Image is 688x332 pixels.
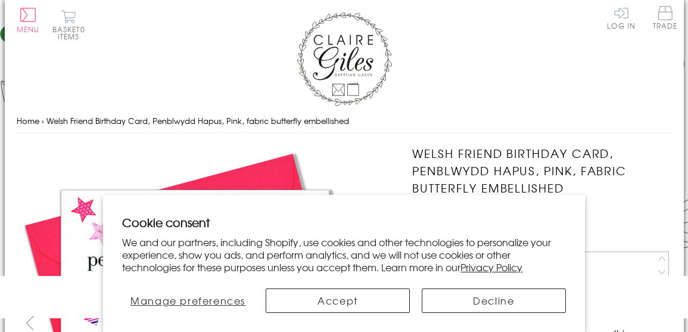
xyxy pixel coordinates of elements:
[422,288,566,313] button: Decline
[297,12,392,106] img: Claire Giles Greetings Cards
[42,115,44,126] span: ›
[17,24,40,35] span: Menu
[46,115,349,126] span: Welsh Friend Birthday Card, Penblwydd Hapus, Pink, fabric butterfly embellished
[607,6,636,29] a: Log In
[58,24,85,42] span: 0 items
[17,109,672,134] nav: breadcrumbs
[653,6,678,32] a: Trade
[460,260,522,274] a: Privacy Policy
[130,293,245,308] span: Manage preferences
[52,10,85,40] button: Basket0 items
[266,288,410,313] button: Accept
[17,115,39,126] a: Home
[122,214,566,231] h2: Cookie consent
[653,6,678,29] span: Trade
[412,145,671,196] h1: Welsh Friend Birthday Card, Penblwydd Hapus, Pink, fabric butterfly embellished
[122,288,254,313] button: Manage preferences
[17,8,40,33] button: Menu
[122,236,566,273] p: We and our partners, including Shopify, use cookies and other technologies to personalize your ex...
